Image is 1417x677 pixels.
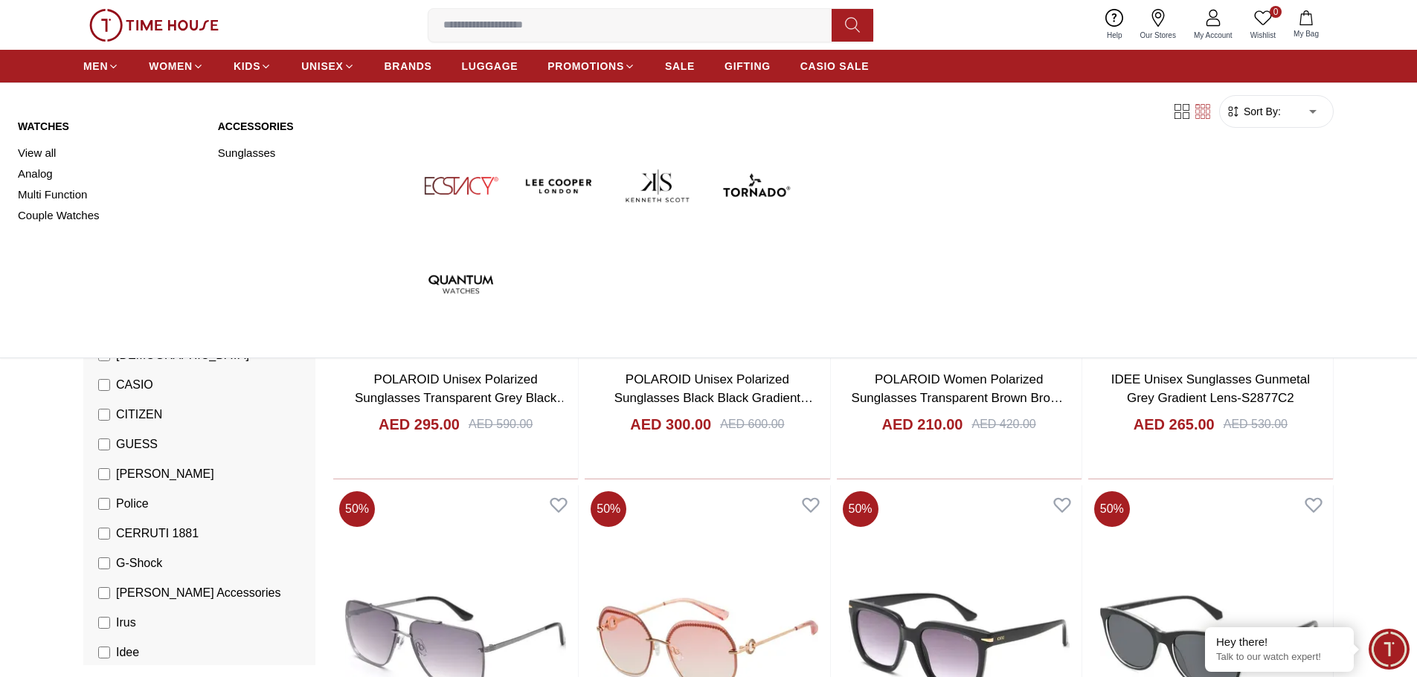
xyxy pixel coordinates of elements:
[1226,104,1281,119] button: Sort By:
[234,53,271,80] a: KIDS
[1101,30,1128,41] span: Help
[18,163,200,184] a: Analog
[385,53,432,80] a: BRANDS
[971,415,1035,433] div: AED 420.00
[98,379,110,391] input: CASIO
[630,414,711,435] h4: AED 300.00
[116,525,199,542] span: CERRUTI 1881
[98,498,110,510] input: Police
[18,184,200,205] a: Multi Function
[852,372,1067,424] a: POLAROID Women Polarized Sunglasses Transparent Brown Brown Gradient Lens-PLD4179/SFMPLA
[1131,6,1185,44] a: Our Stores
[665,53,695,80] a: SALE
[1285,7,1328,42] button: My Bag
[350,372,569,424] a: POLAROID Unisex Polarized Sunglasses Transparent Grey Black Gradient Lens-PLD4169/G/S/X690M9
[1288,28,1325,39] span: My Bag
[417,143,504,229] img: Ecstacy
[720,415,784,433] div: AED 600.00
[516,143,603,229] img: Lee Cooper
[1241,104,1281,119] span: Sort By:
[1369,629,1410,670] div: Chat Widget
[116,584,280,602] span: [PERSON_NAME] Accessories
[1270,6,1282,18] span: 0
[234,59,260,74] span: KIDS
[1134,414,1215,435] h4: AED 265.00
[800,53,870,80] a: CASIO SALE
[218,119,400,134] a: Accessories
[547,59,624,74] span: PROMOTIONS
[385,59,432,74] span: BRANDS
[116,554,162,572] span: G-Shock
[98,617,110,629] input: Irus
[1244,30,1282,41] span: Wishlist
[98,438,110,450] input: GUESS
[301,59,343,74] span: UNISEX
[116,435,158,453] span: GUESS
[1188,30,1238,41] span: My Account
[843,491,878,527] span: 50 %
[98,409,110,421] input: CITIZEN
[301,53,354,80] a: UNISEX
[98,468,110,480] input: [PERSON_NAME]
[18,205,200,226] a: Couple Watches
[614,372,813,424] a: POLAROID Unisex Polarized Sunglasses Black Black Gradient Lens-PLD4169/G/S/X807M9
[339,491,375,527] span: 50 %
[116,376,153,394] span: CASIO
[469,415,533,433] div: AED 590.00
[83,53,119,80] a: MEN
[1216,635,1343,650] div: Hey there!
[98,528,110,540] input: CERRUTI 1881
[18,143,200,163] a: View all
[218,143,400,163] a: Sunglasses
[591,491,626,527] span: 50 %
[713,143,799,229] img: Tornado
[1241,6,1285,44] a: 0Wishlist
[882,414,963,435] h4: AED 210.00
[149,59,193,74] span: WOMEN
[98,587,110,599] input: [PERSON_NAME] Accessories
[98,557,110,569] input: G-Shock
[665,59,695,74] span: SALE
[18,119,200,134] a: Watches
[116,614,136,632] span: Irus
[379,414,460,435] h4: AED 295.00
[1111,372,1310,406] a: IDEE Unisex Sunglasses Gunmetal Grey Gradient Lens-S2877C2
[462,59,518,74] span: LUGGAGE
[116,644,139,661] span: Idee
[98,647,110,658] input: Idee
[116,495,149,513] span: Police
[462,53,518,80] a: LUGGAGE
[614,143,701,229] img: Kenneth Scott
[116,465,214,483] span: [PERSON_NAME]
[1098,6,1131,44] a: Help
[116,406,162,424] span: CITIZEN
[1216,651,1343,664] p: Talk to our watch expert!
[89,9,219,42] img: ...
[1094,491,1130,527] span: 50 %
[547,53,635,80] a: PROMOTIONS
[800,59,870,74] span: CASIO SALE
[83,59,108,74] span: MEN
[1224,415,1288,433] div: AED 530.00
[149,53,204,80] a: WOMEN
[724,53,771,80] a: GIFTING
[724,59,771,74] span: GIFTING
[417,241,504,327] img: Quantum
[1134,30,1182,41] span: Our Stores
